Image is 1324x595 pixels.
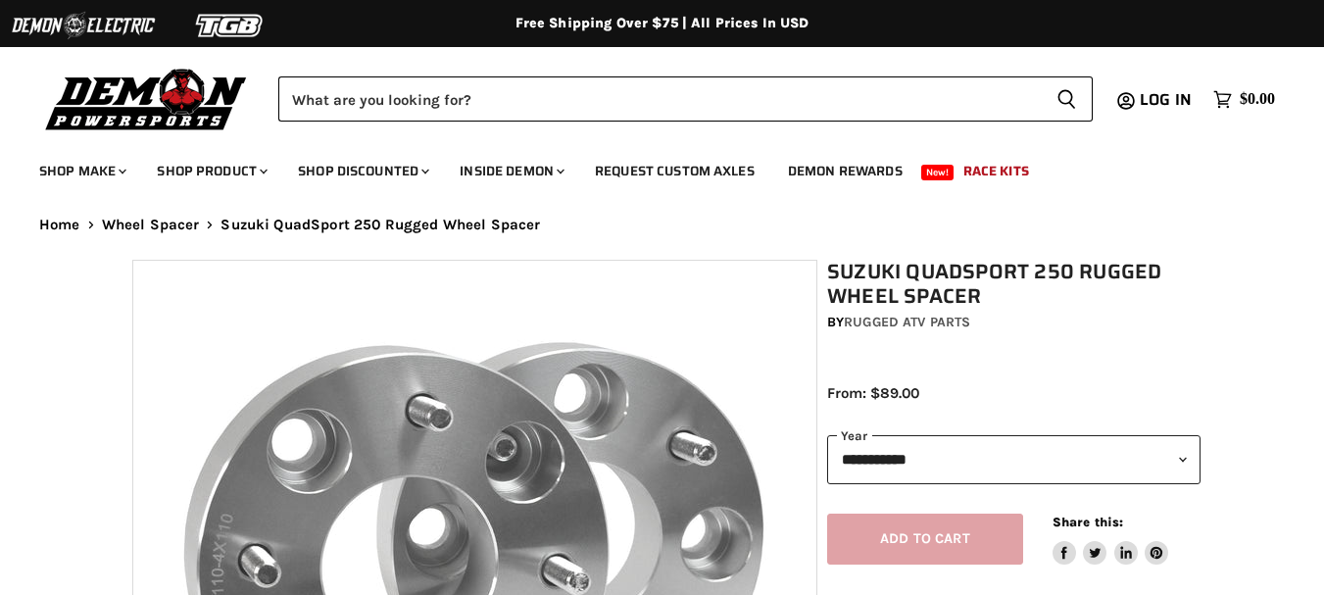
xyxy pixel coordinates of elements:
[445,151,576,191] a: Inside Demon
[25,151,138,191] a: Shop Make
[827,260,1201,309] h1: Suzuki QuadSport 250 Rugged Wheel Spacer
[1203,85,1285,114] a: $0.00
[1053,514,1169,566] aside: Share this:
[827,435,1201,483] select: year
[1053,515,1123,529] span: Share this:
[39,217,80,233] a: Home
[773,151,917,191] a: Demon Rewards
[827,384,919,402] span: From: $89.00
[102,217,200,233] a: Wheel Spacer
[1140,87,1192,112] span: Log in
[39,64,254,133] img: Demon Powersports
[142,151,279,191] a: Shop Product
[221,217,540,233] span: Suzuki QuadSport 250 Rugged Wheel Spacer
[1041,76,1093,122] button: Search
[10,7,157,44] img: Demon Electric Logo 2
[278,76,1093,122] form: Product
[283,151,441,191] a: Shop Discounted
[25,143,1270,191] ul: Main menu
[157,7,304,44] img: TGB Logo 2
[844,314,970,330] a: Rugged ATV Parts
[278,76,1041,122] input: Search
[827,312,1201,333] div: by
[949,151,1044,191] a: Race Kits
[580,151,769,191] a: Request Custom Axles
[1131,91,1203,109] a: Log in
[921,165,955,180] span: New!
[1240,90,1275,109] span: $0.00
